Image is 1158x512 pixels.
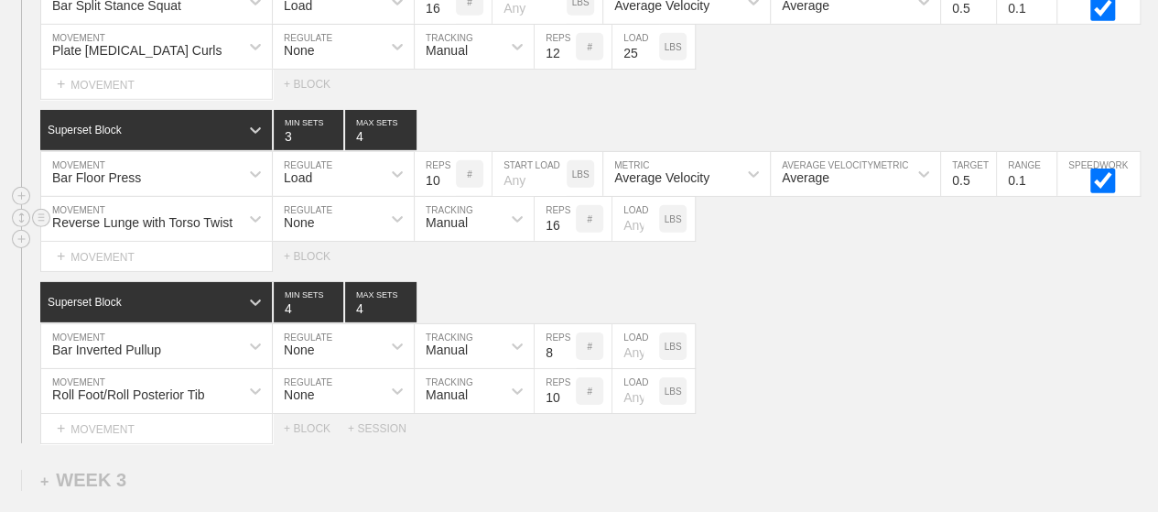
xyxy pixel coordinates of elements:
div: WEEK 3 [40,470,126,491]
span: + [57,76,65,92]
div: + BLOCK [284,422,348,435]
div: None [284,215,314,230]
span: + [57,420,65,436]
div: Superset Block [48,124,122,136]
p: # [587,42,592,52]
div: Manual [426,387,468,402]
input: Any [612,324,659,368]
input: Any [612,197,659,241]
div: Bar Floor Press [52,170,141,185]
input: Any [612,25,659,69]
span: + [40,474,49,489]
input: Any [492,152,567,196]
p: LBS [572,169,590,180]
div: Manual [426,215,468,230]
div: None [284,43,314,58]
input: None [345,282,417,322]
iframe: Chat Widget [1066,424,1158,512]
div: + SESSION [348,422,421,435]
div: None [284,387,314,402]
div: MOVEMENT [40,70,273,100]
div: MOVEMENT [40,414,273,444]
div: Bar Inverted Pullup [52,343,161,357]
div: Manual [426,43,468,58]
input: None [345,110,417,150]
span: + [57,248,65,264]
div: Plate [MEDICAL_DATA] Curls [52,43,222,58]
div: Reverse Lunge with Torso Twist [52,215,233,230]
p: # [587,387,592,397]
p: LBS [665,387,682,397]
div: + BLOCK [284,78,348,91]
p: LBS [665,214,682,224]
p: # [467,169,472,180]
div: Superset Block [48,296,122,309]
div: Roll Foot/Roll Posterior Tib [52,387,205,402]
div: Manual [426,343,468,357]
div: MOVEMENT [40,242,273,272]
div: Average Velocity [614,170,709,185]
div: Load [284,170,312,185]
div: + BLOCK [284,250,348,263]
p: LBS [665,342,682,352]
p: # [587,342,592,352]
input: Any [612,369,659,413]
div: Average [782,170,829,185]
div: None [284,343,314,357]
p: # [587,214,592,224]
p: LBS [665,42,682,52]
